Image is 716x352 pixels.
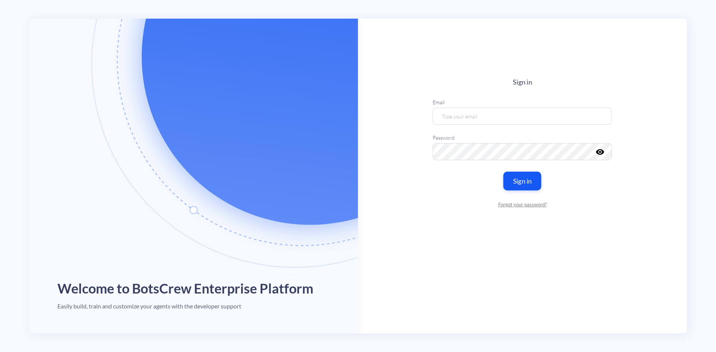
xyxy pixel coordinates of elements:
button: visibility [596,148,603,152]
label: Password [433,134,612,142]
button: Sign in [503,171,541,190]
input: Type your email [433,108,612,125]
i: visibility [596,148,605,156]
h1: Welcome to BotsCrew Enterprise Platform [57,280,313,296]
h4: Easily build, train and customize your agents with the developer support [57,302,241,310]
a: Forgot your password? [433,201,612,209]
label: Email [433,98,612,106]
h4: Sign in [433,78,612,86]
